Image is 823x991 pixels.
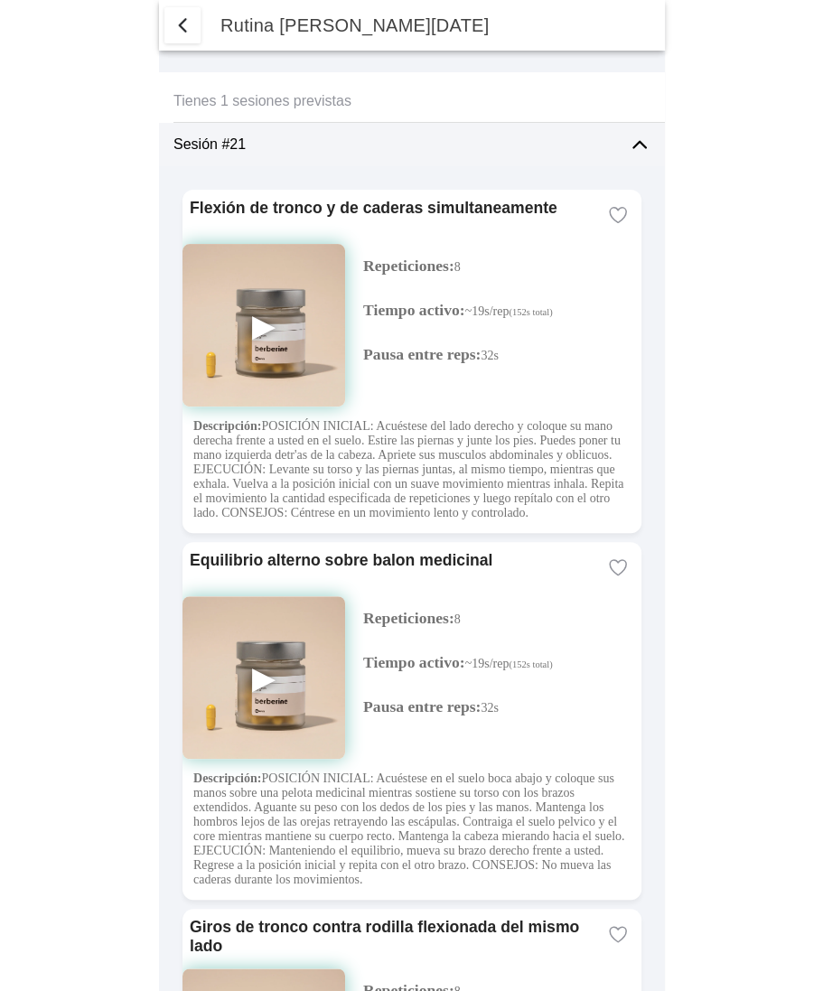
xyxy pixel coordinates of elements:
ion-card-title: Equilibrio alterno sobre balon medicinal [190,551,594,570]
strong: Descripción: [193,419,261,433]
p: POSICIÓN INICIAL: Acuéstese en el suelo boca abajo y coloque sus manos sobre una pelota medicinal... [193,771,631,887]
span: Repeticiones: [363,609,454,627]
span: Pausa entre reps: [363,345,481,363]
p: POSICIÓN INICIAL: Acuéstese del lado derecho y coloque su mano derecha frente a usted en el suelo... [193,419,631,520]
strong: Descripción: [193,771,261,785]
p: 32s [363,345,641,364]
ion-title: Rutina [PERSON_NAME][DATE] [202,15,665,36]
p: 32s [363,697,641,716]
ion-label: Tienes 1 sesiones previstas [173,93,650,109]
p: ~19s/rep [363,301,641,320]
p: 8 [363,609,641,628]
span: Tiempo activo: [363,301,465,319]
p: ~19s/rep [363,653,641,672]
ion-label: Sesión #21 [173,136,614,153]
p: 8 [363,257,641,276]
small: (152s total) [509,307,552,317]
span: Tiempo activo: [363,653,465,671]
ion-card-title: Giros de tronco contra rodilla flexionada del mismo lado [190,918,594,956]
ion-card-title: Flexión de tronco y de caderas simultaneamente [190,199,594,218]
small: (152s total) [509,659,552,669]
span: Repeticiones: [363,257,454,275]
span: Pausa entre reps: [363,697,481,715]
